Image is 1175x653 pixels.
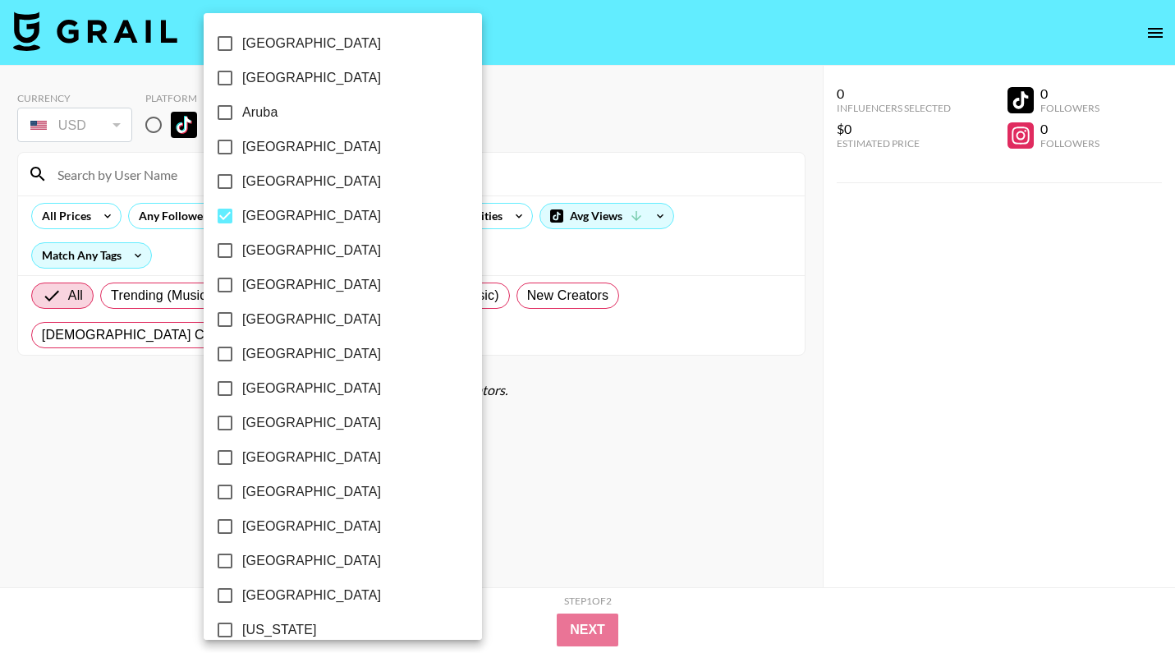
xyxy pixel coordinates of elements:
[242,413,381,433] span: [GEOGRAPHIC_DATA]
[242,68,381,88] span: [GEOGRAPHIC_DATA]
[242,344,381,364] span: [GEOGRAPHIC_DATA]
[242,551,381,571] span: [GEOGRAPHIC_DATA]
[242,34,381,53] span: [GEOGRAPHIC_DATA]
[242,103,278,122] span: Aruba
[242,241,381,260] span: [GEOGRAPHIC_DATA]
[242,137,381,157] span: [GEOGRAPHIC_DATA]
[242,310,381,329] span: [GEOGRAPHIC_DATA]
[242,206,381,226] span: [GEOGRAPHIC_DATA]
[242,275,381,295] span: [GEOGRAPHIC_DATA]
[242,448,381,467] span: [GEOGRAPHIC_DATA]
[242,172,381,191] span: [GEOGRAPHIC_DATA]
[242,482,381,502] span: [GEOGRAPHIC_DATA]
[242,379,381,398] span: [GEOGRAPHIC_DATA]
[1093,571,1155,633] iframe: Drift Widget Chat Controller
[242,586,381,605] span: [GEOGRAPHIC_DATA]
[242,517,381,536] span: [GEOGRAPHIC_DATA]
[242,620,317,640] span: [US_STATE]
